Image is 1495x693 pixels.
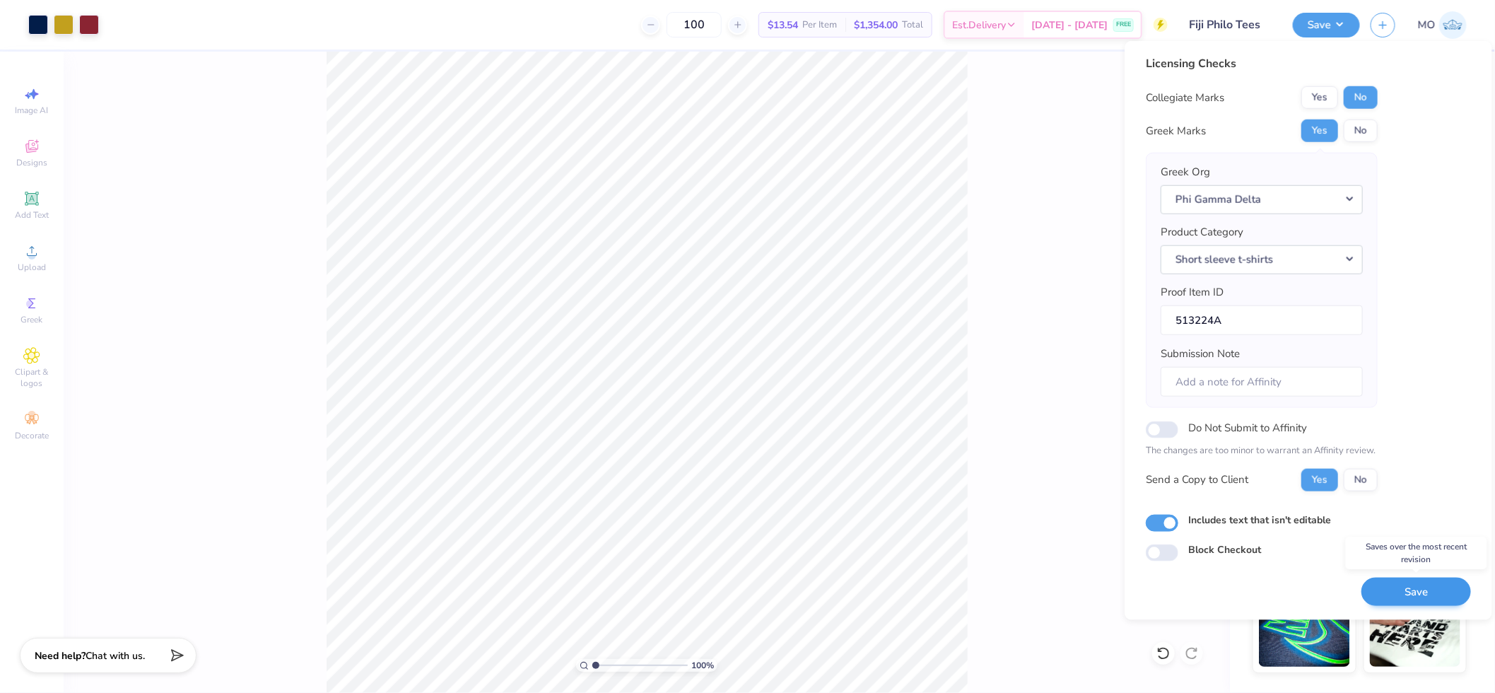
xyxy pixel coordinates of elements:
[15,430,49,441] span: Decorate
[86,649,145,663] span: Chat with us.
[15,209,49,221] span: Add Text
[1161,245,1363,274] button: Short sleeve t-shirts
[21,314,43,325] span: Greek
[691,659,714,672] span: 100 %
[1293,13,1360,37] button: Save
[1301,86,1338,109] button: Yes
[1178,11,1282,39] input: Untitled Design
[1361,577,1471,606] button: Save
[1161,185,1363,214] button: Phi Gamma Delta
[1418,11,1467,39] a: MO
[802,18,837,33] span: Per Item
[1161,366,1363,397] input: Add a note for Affinity
[1301,468,1338,491] button: Yes
[16,157,47,168] span: Designs
[952,18,1006,33] span: Est. Delivery
[1146,90,1224,106] div: Collegiate Marks
[1146,472,1248,488] div: Send a Copy to Client
[1146,123,1206,139] div: Greek Marks
[16,105,49,116] span: Image AI
[1188,512,1331,527] label: Includes text that isn't editable
[1161,284,1224,301] label: Proof Item ID
[1346,537,1487,569] div: Saves over the most recent revision
[854,18,898,33] span: $1,354.00
[7,366,57,389] span: Clipart & logos
[768,18,798,33] span: $13.54
[35,649,86,663] strong: Need help?
[1161,224,1243,240] label: Product Category
[1370,596,1461,667] img: Water based Ink
[1161,164,1210,180] label: Greek Org
[1116,20,1131,30] span: FREE
[1146,55,1378,72] div: Licensing Checks
[1161,346,1240,362] label: Submission Note
[1031,18,1108,33] span: [DATE] - [DATE]
[1344,86,1378,109] button: No
[1259,596,1350,667] img: Glow in the Dark Ink
[1418,17,1436,33] span: MO
[1301,120,1338,142] button: Yes
[1344,468,1378,491] button: No
[1188,419,1307,437] label: Do Not Submit to Affinity
[1439,11,1467,39] img: Mirabelle Olis
[1146,444,1378,458] p: The changes are too minor to warrant an Affinity review.
[1188,542,1261,557] label: Block Checkout
[1344,120,1378,142] button: No
[667,12,722,37] input: – –
[902,18,923,33] span: Total
[18,262,46,273] span: Upload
